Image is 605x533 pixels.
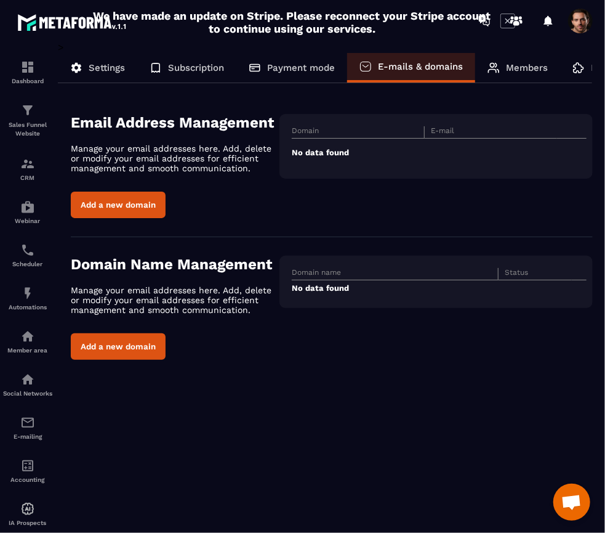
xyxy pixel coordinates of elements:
[292,268,498,280] th: Domain name
[3,190,52,234] a: automationsautomationsWebinar
[3,433,52,440] p: E-mailing
[3,277,52,320] a: automationsautomationsAutomations
[3,51,52,94] a: formationformationDashboard
[3,234,52,277] a: schedulerschedulerScheduler
[20,415,35,430] img: email
[90,9,494,35] h2: We have made an update on Stripe. Please reconnect your Stripe account to continue using our serv...
[71,144,279,173] p: Manage your email addresses here. Add, delete or modify your email addresses for efficient manage...
[498,268,572,280] th: Status
[71,256,279,273] h4: Domain Name Management
[3,147,52,190] a: formationformationCRM
[267,62,335,73] p: Payment mode
[17,11,128,33] img: logo
[3,78,52,84] p: Dashboard
[553,484,590,521] div: Open chat
[20,243,35,258] img: scheduler
[71,192,166,218] button: Add a new domain
[20,60,35,75] img: formation
[20,103,35,118] img: formation
[168,62,224,73] p: Subscription
[20,458,35,473] img: accountant
[3,390,52,397] p: Social Networks
[20,502,35,516] img: automations
[292,280,587,296] td: No data found
[71,285,279,315] p: Manage your email addresses here. Add, delete or modify your email addresses for efficient manage...
[71,114,279,131] h4: Email Address Management
[3,218,52,224] p: Webinar
[3,94,52,147] a: formationformationSales Funnel Website
[20,329,35,344] img: automations
[58,41,593,378] div: >
[506,62,548,73] p: Members
[292,126,424,139] th: Domain
[3,519,52,526] p: IA Prospects
[20,200,35,214] img: automations
[71,333,166,360] button: Add a new domain
[20,157,35,171] img: formation
[378,61,463,72] p: E-mails & domains
[89,62,125,73] p: Settings
[292,139,587,167] td: No data found
[3,449,52,492] a: accountantaccountantAccounting
[20,286,35,301] img: automations
[425,126,557,139] th: E-mail
[20,372,35,387] img: social-network
[3,363,52,406] a: social-networksocial-networkSocial Networks
[3,406,52,449] a: emailemailE-mailing
[3,174,52,181] p: CRM
[3,261,52,267] p: Scheduler
[3,121,52,138] p: Sales Funnel Website
[3,347,52,354] p: Member area
[3,304,52,311] p: Automations
[3,320,52,363] a: automationsautomationsMember area
[3,476,52,483] p: Accounting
